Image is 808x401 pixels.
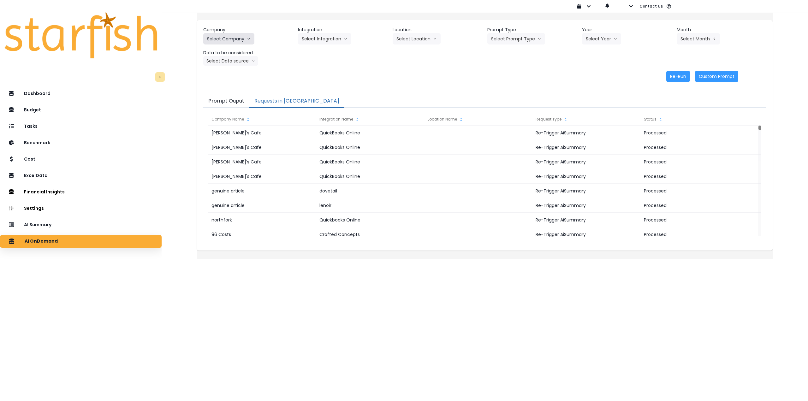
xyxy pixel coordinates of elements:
div: Company Name [208,113,316,126]
button: Requests in [GEOGRAPHIC_DATA] [249,95,344,108]
div: genuine article [208,184,316,198]
div: Location Name [425,113,532,126]
div: Processed [641,227,748,242]
div: Processed [641,126,748,140]
div: Re-Trigger AiSummary [532,126,640,140]
button: Re-Run [666,71,690,82]
button: Select Prompt Typearrow down line [487,33,545,44]
svg: arrow down line [614,36,617,42]
svg: sort [355,117,360,122]
svg: arrow left line [712,36,716,42]
button: Select Yeararrow down line [582,33,621,44]
div: Status [641,113,748,126]
p: Cost [24,156,35,162]
div: lenoir [316,198,424,213]
button: Select Montharrow left line [677,33,720,44]
div: Re-Trigger AiSummary [532,213,640,227]
div: Processed [641,140,748,155]
div: [PERSON_NAME]'s Cafe [208,126,316,140]
button: Custom Prompt [695,71,738,82]
svg: arrow down line [247,36,251,42]
button: Select Data sourcearrow down line [203,56,258,66]
div: Re-Trigger AiSummary [532,227,640,242]
svg: arrow down line [538,36,541,42]
div: Integration Name [316,113,424,126]
header: Integration [298,27,388,33]
div: Re-Trigger AiSummary [532,140,640,155]
div: genuine article [208,198,316,213]
div: Processed [641,213,748,227]
div: Processed [641,169,748,184]
svg: arrow down line [433,36,437,42]
div: Request Type [532,113,640,126]
div: Re-Trigger AiSummary [532,198,640,213]
p: Dashboard [24,91,50,96]
div: QuickBooks Online [316,155,424,169]
div: Re-Trigger AiSummary [532,155,640,169]
button: Select Companyarrow down line [203,33,254,44]
div: Processed [641,198,748,213]
svg: sort [658,117,663,122]
p: AI Summary [24,222,51,227]
div: Processed [641,184,748,198]
div: QuickBooks Online [316,140,424,155]
svg: sort [563,117,568,122]
p: Benchmark [24,140,50,145]
header: Prompt Type [487,27,577,33]
button: Select Integrationarrow down line [298,33,351,44]
header: Month [677,27,766,33]
div: [PERSON_NAME]'s Cafe [208,140,316,155]
header: Company [203,27,293,33]
div: [PERSON_NAME]'s Cafe [208,155,316,169]
p: ExcelData [24,173,48,178]
p: Tasks [24,124,38,129]
header: Year [582,27,672,33]
div: Processed [641,155,748,169]
svg: sort [246,117,251,122]
div: 86 Costs [208,227,316,242]
div: [PERSON_NAME]'s Cafe [208,169,316,184]
div: Quickbooks Online [316,213,424,227]
header: Location [393,27,482,33]
header: Data to be considered. [203,50,293,56]
svg: sort [459,117,464,122]
div: Re-Trigger AiSummary [532,184,640,198]
button: Prompt Ouput [203,95,249,108]
svg: arrow down line [252,58,255,64]
div: QuickBooks Online [316,126,424,140]
div: QuickBooks Online [316,169,424,184]
div: Re-Trigger AiSummary [532,169,640,184]
p: Budget [24,107,41,113]
div: Crafted Concepts [316,227,424,242]
div: dovetail [316,184,424,198]
p: AI OnDemand [25,239,58,244]
div: northfork [208,213,316,227]
button: Select Locationarrow down line [393,33,441,44]
svg: arrow down line [344,36,348,42]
